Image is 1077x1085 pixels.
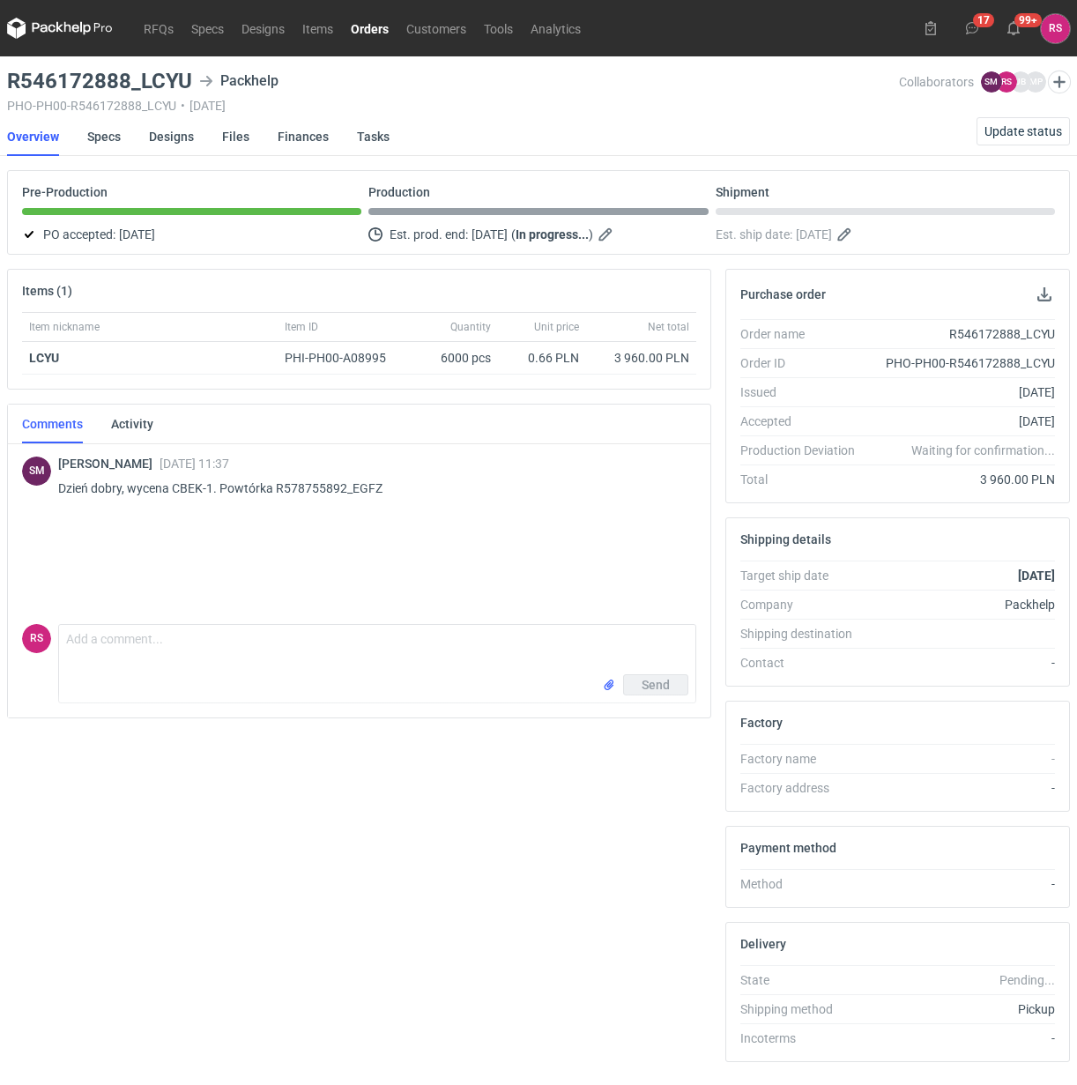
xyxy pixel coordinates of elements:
strong: In progress... [516,227,589,242]
p: Dzień dobry, wycena CBEK-1. Powtórka R578755892_EGFZ [58,478,682,499]
div: Sebastian Markut [22,457,51,486]
div: PHO-PH00-R546172888_LCYU [DATE] [7,99,899,113]
span: Collaborators [899,75,974,89]
div: Est. prod. end: [368,224,708,245]
figcaption: SM [981,71,1002,93]
em: Waiting for confirmation... [911,442,1055,459]
strong: [DATE] [1018,569,1055,583]
a: Overview [7,117,59,156]
div: [DATE] [866,412,1055,430]
h2: Delivery [740,937,786,951]
div: PHO-PH00-R546172888_LCYU [866,354,1055,372]
a: Specs [182,18,233,39]
div: Total [740,471,866,488]
div: 0.66 PLN [505,349,579,367]
figcaption: RS [996,71,1017,93]
a: Designs [149,117,194,156]
p: Shipment [716,185,769,199]
span: Net total [648,320,689,334]
div: Incoterms [740,1029,866,1047]
div: State [740,971,866,989]
span: Send [642,679,670,691]
a: Files [222,117,249,156]
a: Specs [87,117,121,156]
figcaption: SM [22,457,51,486]
div: Production Deviation [740,442,866,459]
em: ) [589,227,593,242]
div: 3 960.00 PLN [866,471,1055,488]
span: [PERSON_NAME] [58,457,160,471]
div: Accepted [740,412,866,430]
div: Factory name [740,750,866,768]
figcaption: MP [1025,71,1046,93]
span: [DATE] 11:37 [160,457,229,471]
a: Tasks [357,117,390,156]
em: Pending... [999,973,1055,987]
a: Customers [397,18,475,39]
figcaption: RS [22,624,51,653]
figcaption: JB [1010,71,1031,93]
div: Rafał Stani [1041,14,1070,43]
span: [DATE] [796,224,832,245]
span: [DATE] [472,224,508,245]
div: Contact [740,654,866,672]
a: Orders [342,18,397,39]
div: Shipping destination [740,625,866,643]
div: 6000 pcs [410,342,498,375]
div: PO accepted: [22,224,361,245]
button: Download PO [1034,284,1055,305]
em: ( [511,227,516,242]
button: Edit estimated shipping date [836,224,857,245]
p: Production [368,185,430,199]
div: Packhelp [866,596,1055,613]
h2: Purchase order [740,287,826,301]
h2: Shipping details [740,532,831,546]
div: [DATE] [866,383,1055,401]
div: 3 960.00 PLN [593,349,689,367]
a: Activity [111,405,153,443]
div: PHI-PH00-A08995 [285,349,403,367]
div: Order name [740,325,866,343]
button: RS [1041,14,1070,43]
span: [DATE] [119,224,155,245]
div: Company [740,596,866,613]
div: - [866,750,1055,768]
button: Update status [977,117,1070,145]
div: Rafał Stani [22,624,51,653]
div: Target ship date [740,567,866,584]
div: Est. ship date: [716,224,1055,245]
span: Item ID [285,320,318,334]
h2: Items (1) [22,284,72,298]
a: Designs [233,18,293,39]
a: Analytics [522,18,590,39]
button: 17 [958,14,986,42]
div: Issued [740,383,866,401]
div: Factory address [740,779,866,797]
button: Send [623,674,688,695]
button: Edit estimated production end date [597,224,618,245]
a: Comments [22,405,83,443]
a: Items [293,18,342,39]
div: - [866,779,1055,797]
a: RFQs [135,18,182,39]
span: • [181,99,185,113]
div: - [866,654,1055,672]
h2: Payment method [740,841,836,855]
a: Tools [475,18,522,39]
span: Quantity [450,320,491,334]
div: R546172888_LCYU [866,325,1055,343]
button: 99+ [999,14,1028,42]
div: Order ID [740,354,866,372]
div: - [866,1029,1055,1047]
h3: R546172888_LCYU [7,71,192,92]
span: Update status [984,125,1062,137]
div: - [866,875,1055,893]
button: Edit collaborators [1048,71,1071,93]
h2: Factory [740,716,783,730]
strong: LCYU [29,351,59,365]
div: Method [740,875,866,893]
div: Packhelp [199,71,279,92]
svg: Packhelp Pro [7,18,113,39]
div: Shipping method [740,1000,866,1018]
